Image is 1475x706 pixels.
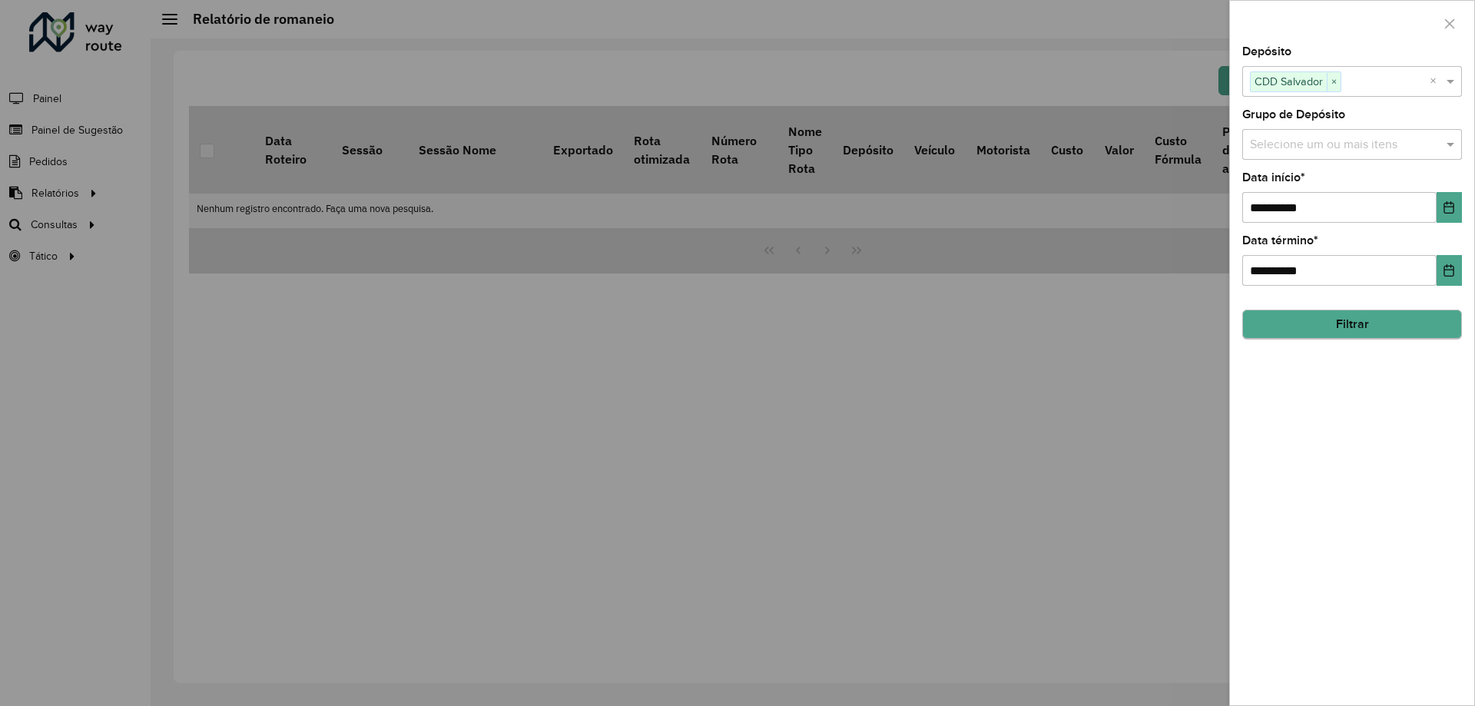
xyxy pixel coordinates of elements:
label: Data início [1242,168,1305,187]
span: Clear all [1430,72,1443,91]
button: Choose Date [1437,192,1462,223]
span: × [1327,73,1341,91]
label: Grupo de Depósito [1242,105,1345,124]
button: Choose Date [1437,255,1462,286]
button: Filtrar [1242,310,1462,339]
label: Depósito [1242,42,1291,61]
span: CDD Salvador [1251,72,1327,91]
label: Data término [1242,231,1318,250]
